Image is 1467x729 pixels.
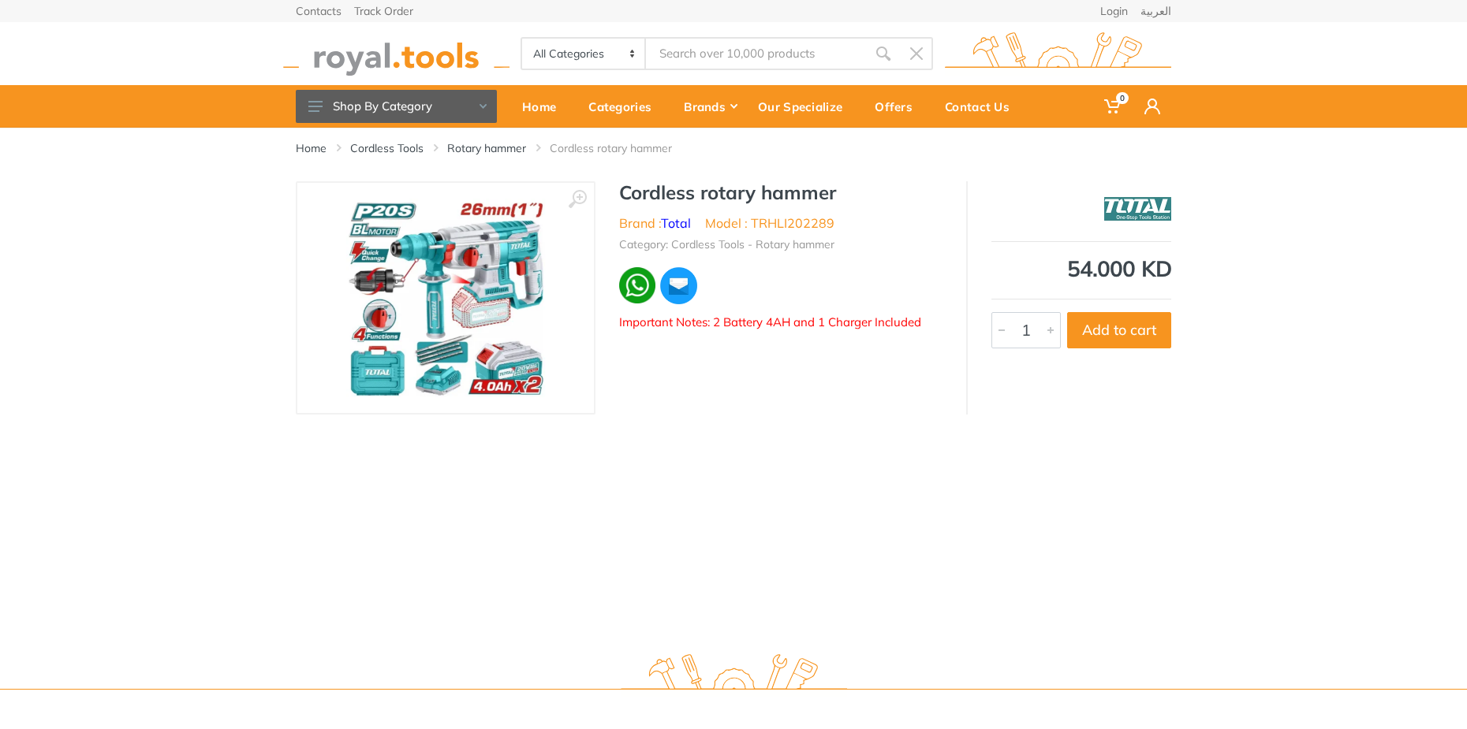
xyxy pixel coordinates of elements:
li: Cordless rotary hammer [550,140,696,156]
span: 0 [1116,92,1129,104]
a: Our Specialize [747,85,864,128]
img: Total [1104,189,1171,229]
div: Contact Us [934,90,1031,123]
input: Site search [646,37,867,70]
a: Track Order [354,6,413,17]
img: royal.tools Logo [283,32,510,76]
li: Brand : [619,214,691,232]
div: Home [511,90,577,123]
div: Brands [673,90,747,123]
a: 0 [1093,85,1133,128]
a: Home [296,140,327,156]
a: Contact Us [934,85,1031,128]
img: ma.webp [659,266,699,306]
a: Contacts [296,6,342,17]
div: 54.000 KD [991,258,1171,280]
div: Offers [864,90,934,123]
img: royal.tools Logo [621,654,847,697]
li: Model : TRHLI202289 [705,214,834,232]
span: Important Notes: 2 Battery 4AH and 1 Charger Included [619,314,921,329]
div: Categories [577,90,673,123]
button: Add to cart [1067,312,1171,348]
div: Our Specialize [747,90,864,123]
a: Offers [864,85,934,128]
img: royal.tools Logo [945,32,1171,76]
a: Login [1100,6,1128,17]
a: Cordless Tools [350,140,424,156]
li: Category: Cordless Tools - Rotary hammer [619,236,834,253]
a: Total [661,215,691,231]
button: Shop By Category [296,90,497,123]
img: Royal Tools - Cordless rotary hammer [346,199,545,397]
a: Categories [577,85,673,128]
a: Rotary hammer [447,140,526,156]
a: Home [511,85,577,128]
nav: breadcrumb [296,140,1171,156]
a: العربية [1140,6,1171,17]
img: wa.webp [619,267,655,303]
h1: Cordless rotary hammer [619,181,943,204]
select: Category [522,39,646,69]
